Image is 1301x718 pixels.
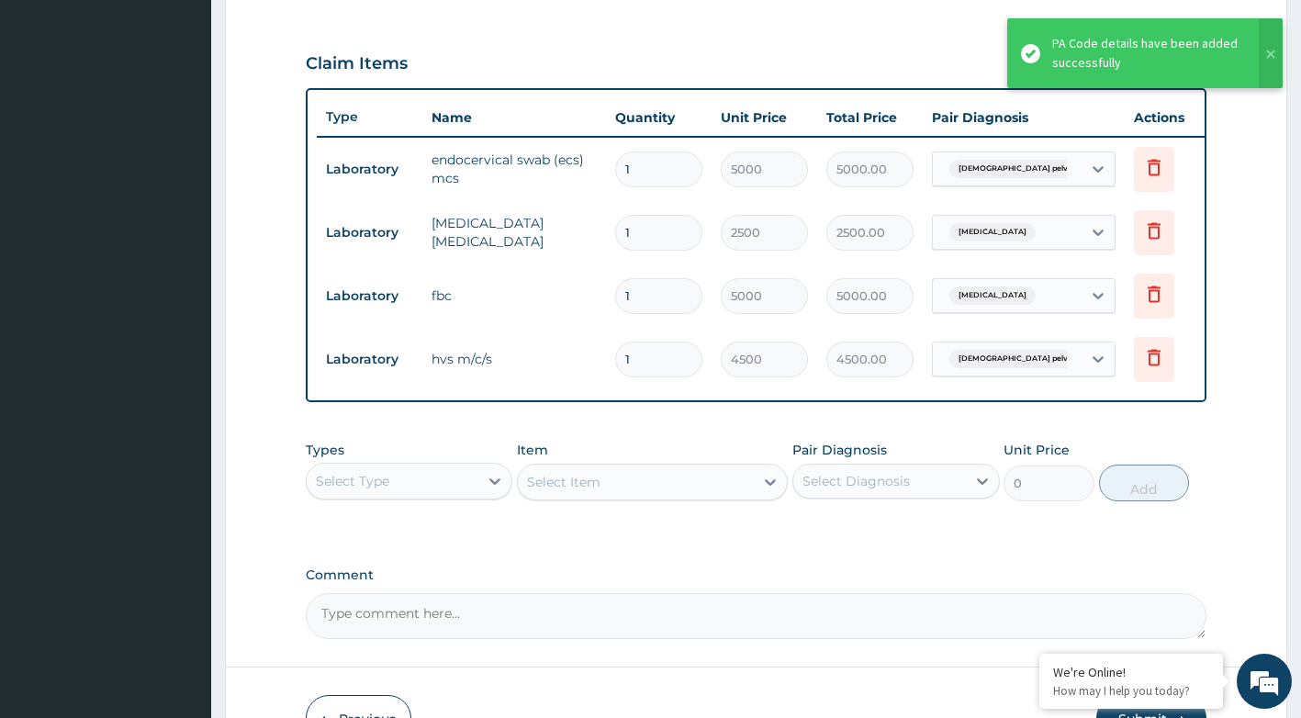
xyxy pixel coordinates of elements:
th: Total Price [817,99,923,136]
td: Laboratory [317,342,422,376]
textarea: Type your message and hit 'Enter' [9,501,350,566]
div: Select Type [316,472,389,490]
img: d_794563401_company_1708531726252_794563401 [34,92,74,138]
th: Type [317,100,422,134]
div: PA Code details have been added successfully [1052,34,1241,73]
div: Chat with us now [95,103,308,127]
label: Pair Diagnosis [792,441,887,459]
label: Item [517,441,548,459]
button: Add [1099,465,1189,501]
div: We're Online! [1053,664,1209,680]
span: [MEDICAL_DATA] [949,286,1036,305]
td: Laboratory [317,216,422,250]
span: We're online! [107,231,253,417]
label: Types [306,443,344,458]
p: How may I help you today? [1053,683,1209,699]
th: Unit Price [712,99,817,136]
td: [MEDICAL_DATA] [MEDICAL_DATA] [422,205,606,260]
div: Select Diagnosis [802,472,910,490]
td: hvs m/c/s [422,341,606,377]
label: Comment [306,567,1207,583]
td: Laboratory [317,152,422,186]
td: fbc [422,277,606,314]
div: Minimize live chat window [301,9,345,53]
td: endocervical swab (ecs) mcs [422,141,606,196]
h3: Claim Items [306,54,408,74]
label: Unit Price [1004,441,1070,459]
span: [DEMOGRAPHIC_DATA] pelvic inflammatory dis... [949,160,1153,178]
span: [MEDICAL_DATA] [949,223,1036,241]
span: [DEMOGRAPHIC_DATA] pelvic inflammatory dis... [949,350,1153,368]
th: Name [422,99,606,136]
th: Actions [1125,99,1217,136]
th: Quantity [606,99,712,136]
th: Pair Diagnosis [923,99,1125,136]
td: Laboratory [317,279,422,313]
